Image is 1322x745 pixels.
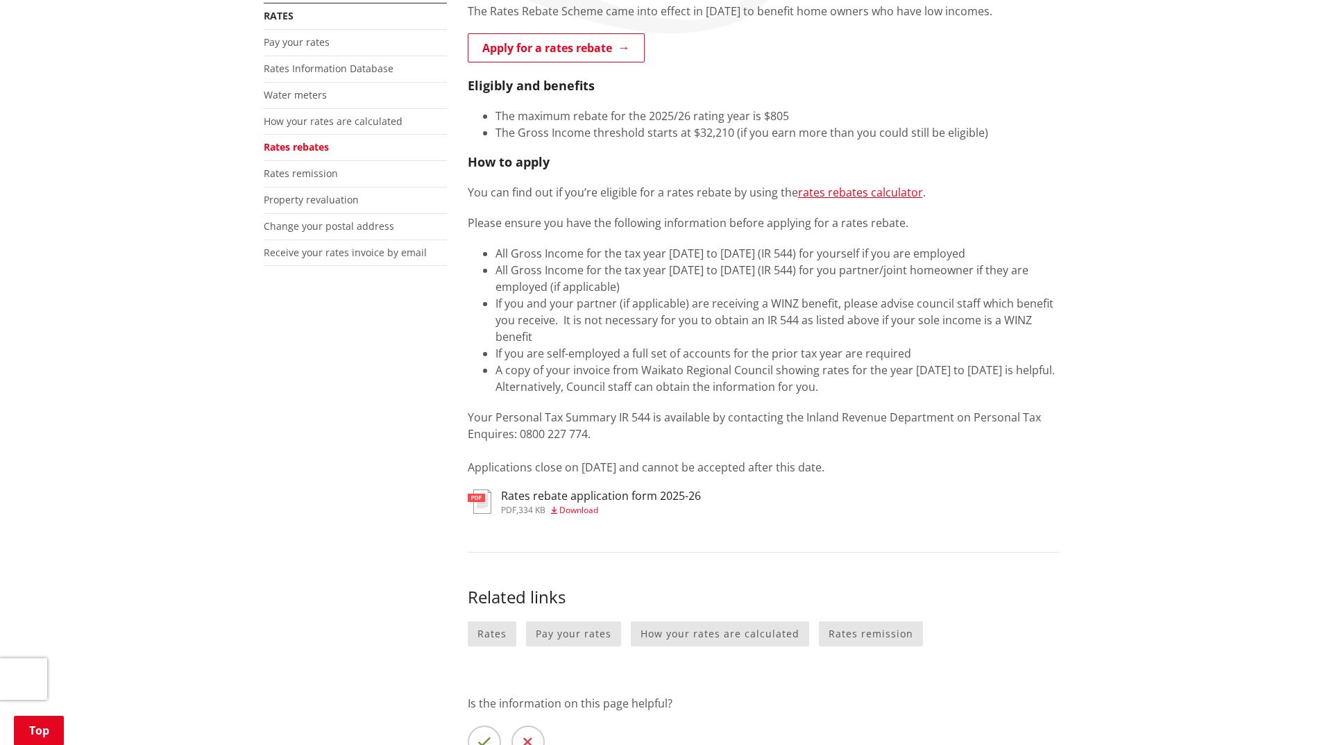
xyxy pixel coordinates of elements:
p: Please ensure you have the following information before applying for a rates rebate. [468,215,1059,231]
strong: How to apply [468,153,550,170]
a: Pay your rates [526,621,621,647]
p: Is the information on this page helpful? [468,695,1059,712]
span: 334 KB [518,504,545,516]
a: Water meters [264,88,327,101]
h3: Rates rebate application form 2025-26 [501,489,701,503]
a: Apply for a rates rebate [468,33,645,62]
a: Rates remission [819,621,923,647]
a: Rates rebates [264,140,329,153]
li: A copy of your invoice from Waikato Regional Council showing rates for the year [DATE] to [DATE] ... [495,362,1059,395]
span: pdf [501,504,516,516]
h3: Related links [468,587,1059,608]
div: , [501,506,701,514]
a: Property revaluation [264,193,359,206]
a: How your rates are calculated [631,621,809,647]
p: Your Personal Tax Summary IR 544 is available by contacting the Inland Revenue Department on Pers... [468,409,1059,476]
a: Rates rebate application form 2025-26 pdf,334 KB Download [468,489,701,514]
li: The maximum rebate for the 2025/26 rating year is $805 [495,108,1059,124]
a: rates rebates calculator [798,185,923,200]
p: The Rates Rebate Scheme came into effect in [DATE] to benefit home owners who have low incomes. [468,3,1059,19]
li: If you are self-employed a full set of accounts for the prior tax year are required [495,345,1059,362]
a: Top [14,716,64,745]
a: How your rates are calculated [264,115,402,128]
a: Change your postal address [264,219,394,233]
a: Rates Information Database [264,62,393,75]
a: Rates [264,9,294,22]
a: Pay your rates [264,35,330,49]
strong: Eligibly and benefits [468,77,595,94]
a: Receive your rates invoice by email [264,246,427,259]
a: Rates remission [264,167,338,180]
li: If you and your partner (if applicable) are receiving a WINZ benefit, please advise council staff... [495,295,1059,345]
li: All Gross Income for the tax year [DATE] to [DATE] (IR 544) for yourself if you are employed [495,245,1059,262]
img: document-pdf.svg [468,489,491,514]
li: The Gross Income threshold starts at $32,210 (if you earn more than you could still be eligible) [495,124,1059,141]
li: All Gross Income for the tax year [DATE] to [DATE] (IR 544) for you partner/joint homeowner if th... [495,262,1059,295]
p: You can find out if you’re eligible for a rates rebate by using the . [468,184,1059,201]
a: Rates [468,621,516,647]
span: Download [559,504,598,516]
